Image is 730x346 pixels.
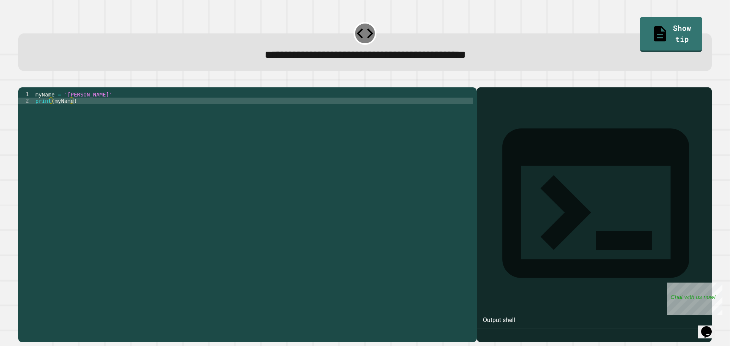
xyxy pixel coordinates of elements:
[18,91,34,98] div: 1
[698,316,722,338] iframe: chat widget
[667,283,722,315] iframe: chat widget
[18,98,34,104] div: 2
[640,17,702,52] a: Show tip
